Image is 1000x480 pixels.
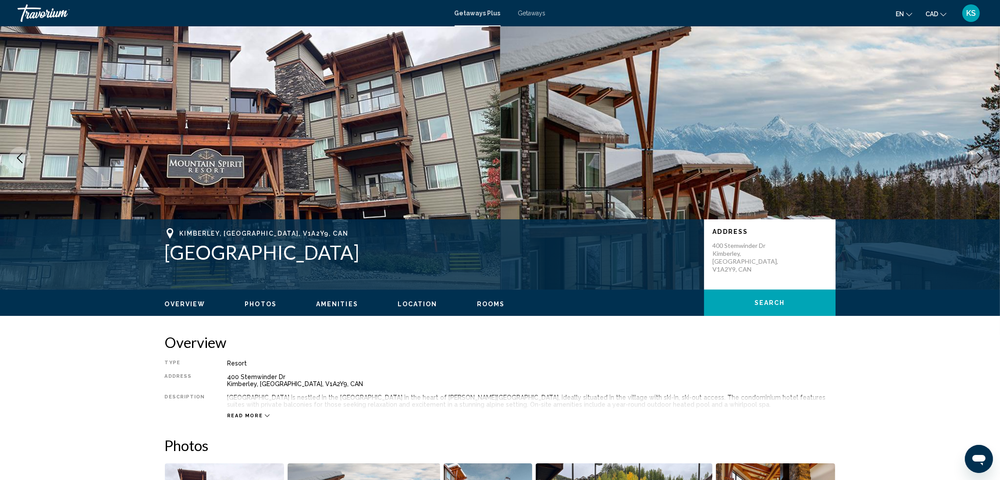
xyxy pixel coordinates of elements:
[165,241,695,264] h1: [GEOGRAPHIC_DATA]
[227,412,270,419] button: Read more
[227,373,836,387] div: 400 Stemwinder Dr Kimberley, [GEOGRAPHIC_DATA], V1A2Y9, CAN
[455,10,501,17] a: Getaways Plus
[896,7,912,20] button: Change language
[245,300,277,308] button: Photos
[165,300,206,308] button: Overview
[477,300,505,308] button: Rooms
[966,9,976,18] span: KS
[713,228,827,235] p: Address
[165,360,205,367] div: Type
[165,333,836,351] h2: Overview
[925,7,947,20] button: Change currency
[165,373,205,387] div: Address
[227,394,836,408] div: [GEOGRAPHIC_DATA] is nestled in the [GEOGRAPHIC_DATA] in the heart of [PERSON_NAME][GEOGRAPHIC_DA...
[165,301,206,308] span: Overview
[398,300,438,308] button: Location
[965,445,993,473] iframe: Button to launch messaging window
[180,230,349,237] span: Kimberley, [GEOGRAPHIC_DATA], V1A2Y9, CAN
[969,147,991,169] button: Next image
[165,394,205,408] div: Description
[960,4,982,22] button: User Menu
[245,301,277,308] span: Photos
[165,437,836,454] h2: Photos
[227,413,263,419] span: Read more
[18,4,446,22] a: Travorium
[518,10,546,17] a: Getaways
[477,301,505,308] span: Rooms
[704,290,836,316] button: Search
[316,300,358,308] button: Amenities
[896,11,904,18] span: en
[713,242,783,273] p: 400 Stemwinder Dr Kimberley, [GEOGRAPHIC_DATA], V1A2Y9, CAN
[398,301,438,308] span: Location
[227,360,836,367] div: Resort
[9,147,31,169] button: Previous image
[925,11,938,18] span: CAD
[754,300,785,307] span: Search
[316,301,358,308] span: Amenities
